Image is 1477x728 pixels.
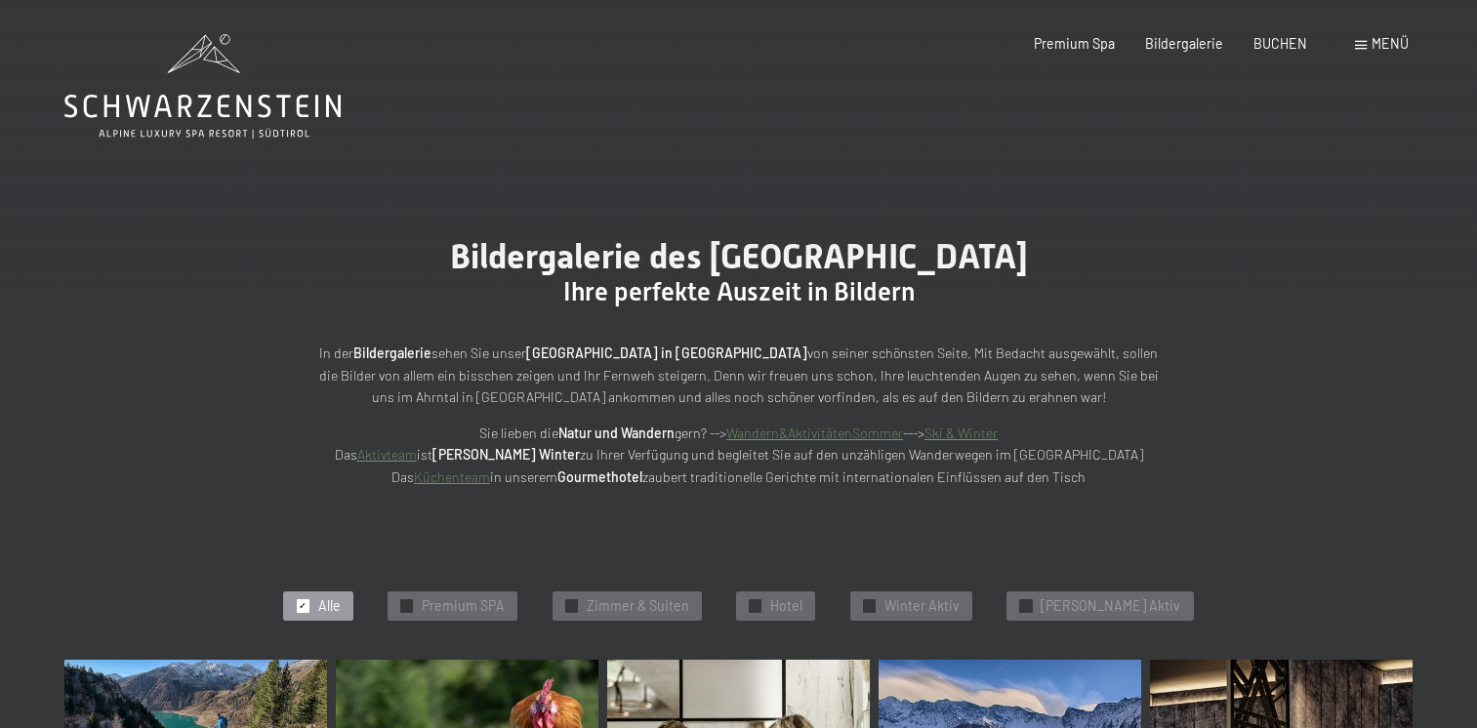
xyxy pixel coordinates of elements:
p: In der sehen Sie unser von seiner schönsten Seite. Mit Bedacht ausgewählt, sollen die Bilder von ... [309,343,1169,409]
a: Bildergalerie [1145,35,1223,52]
a: Premium Spa [1034,35,1115,52]
span: Alle [318,596,341,616]
span: ✓ [403,600,411,612]
span: Winter Aktiv [884,596,960,616]
strong: Natur und Wandern [558,425,675,441]
span: ✓ [865,600,873,612]
span: Menü [1372,35,1409,52]
a: Wandern&AktivitätenSommer [726,425,903,441]
a: Aktivteam [357,446,417,463]
p: Sie lieben die gern? --> ---> Das ist zu Ihrer Verfügung und begleitet Sie auf den unzähligen Wan... [309,423,1169,489]
a: BUCHEN [1253,35,1307,52]
span: Premium SPA [422,596,505,616]
span: ✓ [299,600,307,612]
span: Zimmer & Suiten [587,596,689,616]
strong: Gourmethotel [557,468,642,485]
span: [PERSON_NAME] Aktiv [1041,596,1180,616]
span: Ihre perfekte Auszeit in Bildern [563,277,915,306]
a: Küchenteam [414,468,490,485]
strong: [GEOGRAPHIC_DATA] in [GEOGRAPHIC_DATA] [526,344,807,361]
span: ✓ [1022,600,1030,612]
span: Bildergalerie des [GEOGRAPHIC_DATA] [450,236,1028,276]
span: ✓ [567,600,575,612]
strong: [PERSON_NAME] Winter [432,446,580,463]
a: Ski & Winter [924,425,998,441]
strong: Bildergalerie [353,344,431,361]
span: ✓ [752,600,759,612]
span: Hotel [770,596,802,616]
